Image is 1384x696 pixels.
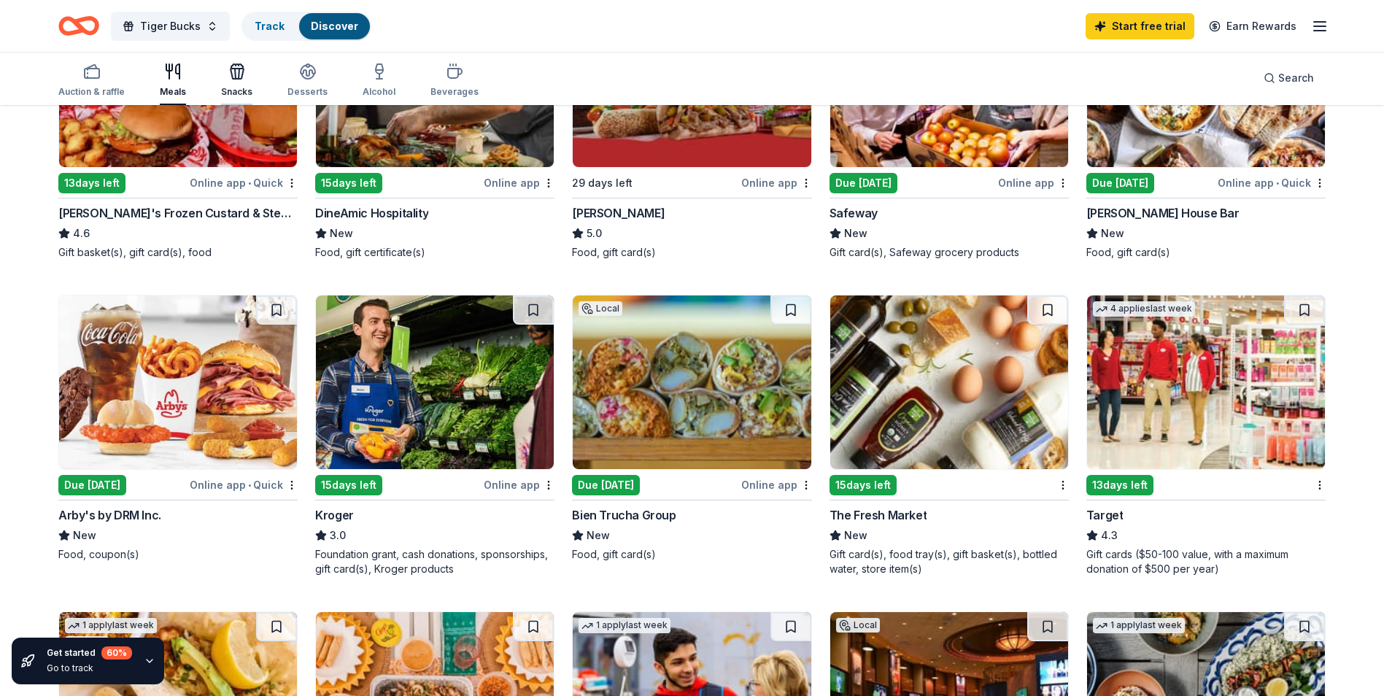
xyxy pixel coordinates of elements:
div: Due [DATE] [830,173,897,193]
div: Local [836,618,880,633]
div: 4 applies last week [1093,301,1195,317]
div: Due [DATE] [572,475,640,495]
span: Tiger Bucks [140,18,201,35]
span: Search [1278,69,1314,87]
span: • [248,177,251,189]
div: Gift cards ($50-100 value, with a maximum donation of $500 per year) [1086,547,1326,576]
button: Search [1252,63,1326,93]
span: 4.3 [1101,527,1118,544]
div: Online app [484,476,554,494]
a: Image for Bien Trucha GroupLocalDue [DATE]Online appBien Trucha GroupNewFood, gift card(s) [572,295,811,562]
img: Image for Kroger [316,295,554,469]
div: Food, coupon(s) [58,547,298,562]
div: Gift card(s), Safeway grocery products [830,245,1069,260]
div: 1 apply last week [1093,618,1185,633]
div: Food, gift card(s) [1086,245,1326,260]
div: Safeway [830,204,878,222]
div: 15 days left [830,475,897,495]
div: Online app Quick [190,476,298,494]
div: 15 days left [315,173,382,193]
div: 60 % [101,646,132,660]
img: Image for Target [1087,295,1325,469]
div: 29 days left [572,174,633,192]
div: Bien Trucha Group [572,506,676,524]
button: Auction & raffle [58,57,125,105]
div: Gift card(s), food tray(s), gift basket(s), bottled water, store item(s) [830,547,1069,576]
div: Online app [484,174,554,192]
div: Online app [741,174,812,192]
a: Start free trial [1086,13,1194,39]
div: Target [1086,506,1124,524]
button: Beverages [430,57,479,105]
div: Arby's by DRM Inc. [58,506,161,524]
a: Earn Rewards [1200,13,1305,39]
a: Image for Arby's by DRM Inc.Due [DATE]Online app•QuickArby's by DRM Inc.NewFood, coupon(s) [58,295,298,562]
span: New [1101,225,1124,242]
span: • [1276,177,1279,189]
button: Desserts [287,57,328,105]
div: The Fresh Market [830,506,927,524]
img: Image for Bien Trucha Group [573,295,811,469]
span: 5.0 [587,225,602,242]
span: 3.0 [330,527,346,544]
div: Online app Quick [1218,174,1326,192]
span: New [844,225,867,242]
div: Online app Quick [190,174,298,192]
div: Due [DATE] [58,475,126,495]
span: • [248,479,251,491]
div: Auction & raffle [58,86,125,98]
button: Meals [160,57,186,105]
div: [PERSON_NAME]'s Frozen Custard & Steakburgers [58,204,298,222]
div: [PERSON_NAME] [572,204,665,222]
button: TrackDiscover [241,12,371,41]
div: Kroger [315,506,354,524]
div: Desserts [287,86,328,98]
button: Snacks [221,57,252,105]
div: 15 days left [315,475,382,495]
div: Food, gift card(s) [572,245,811,260]
div: Due [DATE] [1086,173,1154,193]
div: Food, gift card(s) [572,547,811,562]
div: Food, gift certificate(s) [315,245,554,260]
div: Online app [741,476,812,494]
a: Image for Target4 applieslast week13days leftTarget4.3Gift cards ($50-100 value, with a maximum d... [1086,295,1326,576]
div: Foundation grant, cash donations, sponsorships, gift card(s), Kroger products [315,547,554,576]
div: Meals [160,86,186,98]
img: Image for Arby's by DRM Inc. [59,295,297,469]
a: Image for The Fresh Market15days leftThe Fresh MarketNewGift card(s), food tray(s), gift basket(s... [830,295,1069,576]
a: Image for Kroger15days leftOnline appKroger3.0Foundation grant, cash donations, sponsorships, gif... [315,295,554,576]
a: Home [58,9,99,43]
div: Beverages [430,86,479,98]
div: 1 apply last week [65,618,157,633]
div: Alcohol [363,86,395,98]
div: 13 days left [58,173,125,193]
button: Tiger Bucks [111,12,230,41]
div: Snacks [221,86,252,98]
div: Local [579,301,622,316]
div: 1 apply last week [579,618,670,633]
button: Alcohol [363,57,395,105]
img: Image for The Fresh Market [830,295,1068,469]
span: New [587,527,610,544]
div: Go to track [47,662,132,674]
div: DineAmic Hospitality [315,204,428,222]
span: New [73,527,96,544]
span: 4.6 [73,225,90,242]
div: [PERSON_NAME] House Bar [1086,204,1240,222]
a: Discover [311,20,358,32]
div: 13 days left [1086,475,1153,495]
a: Track [255,20,285,32]
div: Online app [998,174,1069,192]
span: New [844,527,867,544]
span: New [330,225,353,242]
div: Get started [47,646,132,660]
div: Gift basket(s), gift card(s), food [58,245,298,260]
